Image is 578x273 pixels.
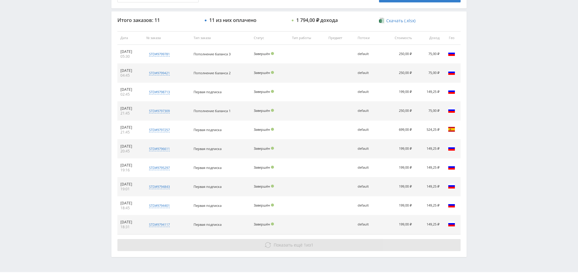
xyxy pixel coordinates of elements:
div: 20:45 [120,149,140,154]
th: Гео [443,31,461,45]
div: std#9794401 [149,203,170,208]
a: Скачать (.xlsx) [379,18,415,24]
td: 149,25 ₽ [415,158,443,177]
td: 199,00 ₽ [381,140,415,158]
span: 1 [304,242,306,248]
span: Подтвержден [271,222,274,225]
td: 75,00 ₽ [415,64,443,83]
img: rus.png [448,69,455,76]
td: 149,25 ₽ [415,140,443,158]
td: 149,25 ₽ [415,196,443,215]
span: Подтвержден [271,71,274,74]
span: Подтвержден [271,109,274,112]
th: Предмет [325,31,354,45]
img: xlsx [379,17,384,23]
span: Завершён [254,146,270,151]
div: 21:45 [120,111,140,116]
span: Завершён [254,127,270,132]
div: [DATE] [120,182,140,187]
span: Пополнение баланса 1 [194,109,231,113]
div: 19:01 [120,187,140,192]
img: rus.png [448,107,455,114]
span: Пополнение баланса 2 [194,71,231,75]
span: Первая подписка [194,184,222,189]
span: Подтвержден [271,185,274,188]
div: [DATE] [120,125,140,130]
img: rus.png [448,201,455,209]
span: Завершён [254,222,270,226]
td: 199,00 ₽ [381,158,415,177]
div: [DATE] [120,163,140,168]
span: Первая подписка [194,222,222,227]
th: Статус [251,31,289,45]
div: [DATE] [120,68,140,73]
td: 199,00 ₽ [381,196,415,215]
td: 199,00 ₽ [381,83,415,102]
img: rus.png [448,220,455,228]
div: std#9798713 [149,90,170,94]
th: № заказа [143,31,190,45]
span: Завершён [254,165,270,170]
div: 1 794,00 ₽ дохода [296,17,338,23]
div: default [358,222,378,226]
div: [DATE] [120,106,140,111]
div: default [358,128,378,132]
span: Первая подписка [194,127,222,132]
span: Завершён [254,184,270,189]
td: 75,00 ₽ [415,102,443,121]
th: Доход [415,31,443,45]
span: Завершён [254,108,270,113]
span: Завершён [254,89,270,94]
span: из [274,242,313,248]
img: rus.png [448,164,455,171]
div: std#9796611 [149,146,170,151]
div: std#9794117 [149,222,170,227]
td: 250,00 ₽ [381,45,415,64]
div: 18:45 [120,206,140,210]
div: std#9797257 [149,127,170,132]
span: Завершён [254,51,270,56]
img: rus.png [448,145,455,152]
td: 250,00 ₽ [381,64,415,83]
div: default [358,71,378,75]
img: rus.png [448,183,455,190]
div: std#9799421 [149,71,170,75]
div: std#9797309 [149,109,170,113]
button: Показать ещё 1из1 [117,239,461,251]
td: 199,00 ₽ [381,177,415,196]
span: 1 [311,242,313,248]
th: Стоимость [381,31,415,45]
div: std#9794843 [149,184,170,189]
span: Пополнение баланса 3 [194,52,231,56]
span: Подтвержден [271,166,274,169]
div: 11 из них оплачено [209,17,256,23]
div: default [358,147,378,151]
div: 18:31 [120,225,140,229]
div: [DATE] [120,144,140,149]
td: 149,25 ₽ [415,83,443,102]
div: [DATE] [120,201,140,206]
span: Завершён [254,70,270,75]
span: Подтвержден [271,204,274,207]
td: 149,25 ₽ [415,177,443,196]
div: 05:30 [120,54,140,59]
img: rus.png [448,50,455,57]
div: default [358,166,378,170]
th: Потоки [355,31,381,45]
td: 75,00 ₽ [415,45,443,64]
div: 19:16 [120,168,140,173]
td: 524,25 ₽ [415,121,443,140]
div: default [358,109,378,113]
img: esp.png [448,126,455,133]
span: Подтвержден [271,90,274,93]
div: [DATE] [120,220,140,225]
td: 149,25 ₽ [415,215,443,234]
div: default [358,185,378,189]
th: Тип работы [289,31,325,45]
div: std#9799781 [149,52,170,57]
div: default [358,204,378,207]
span: Подтвержден [271,52,274,55]
span: Показать ещё [274,242,303,248]
th: Дата [117,31,143,45]
span: Подтвержден [271,128,274,131]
